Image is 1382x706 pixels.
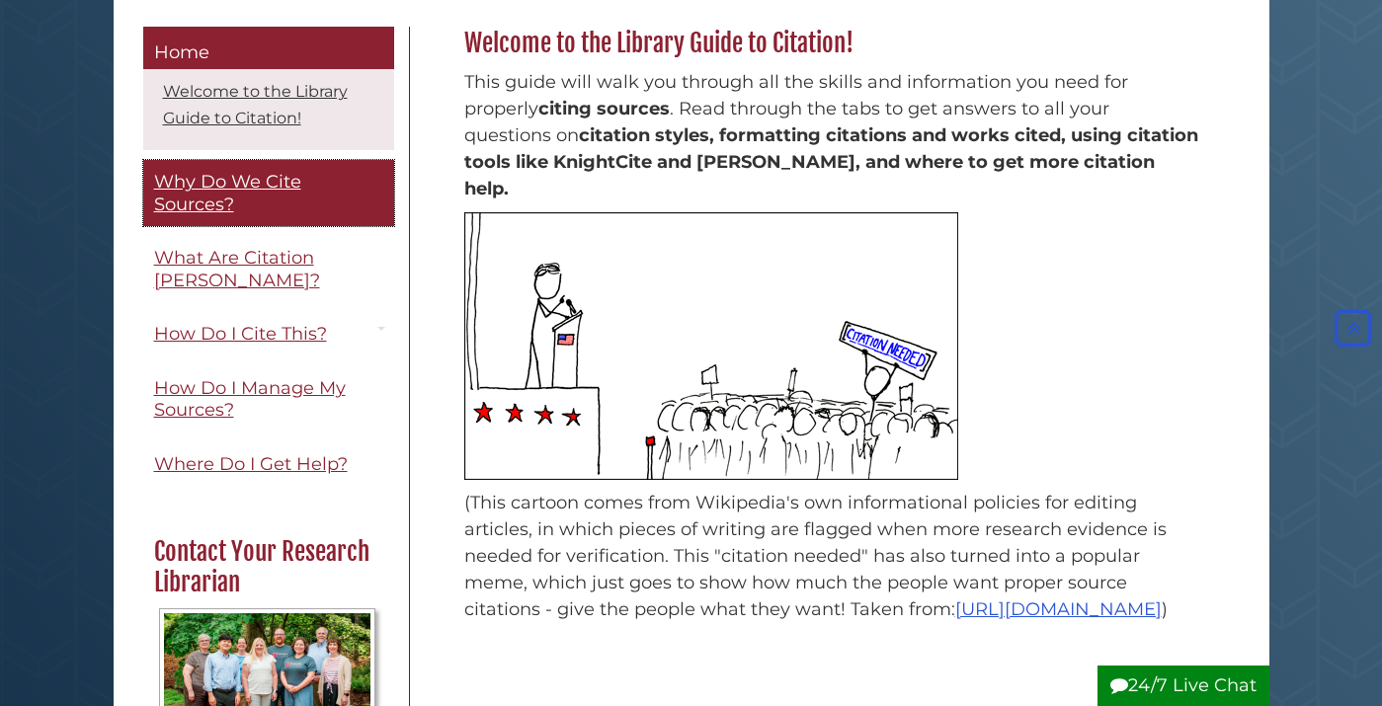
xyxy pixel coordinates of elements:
h2: Welcome to the Library Guide to Citation! [454,28,1210,59]
a: Where Do I Get Help? [143,442,394,487]
span: Where Do I Get Help? [154,453,348,475]
span: Why Do We Cite Sources? [154,171,301,215]
span: This guide will walk you through all the skills and information you need for properly . Read thro... [464,71,1198,199]
h2: Contact Your Research Librarian [144,536,391,598]
a: What Are Citation [PERSON_NAME]? [143,236,394,302]
a: Why Do We Cite Sources? [143,160,394,226]
a: How Do I Manage My Sources? [143,366,394,432]
span: Home [154,41,209,63]
a: Home [143,27,394,70]
p: (This cartoon comes from Wikipedia's own informational policies for editing articles, in which pi... [464,490,1200,623]
a: Welcome to the Library Guide to Citation! [163,82,348,127]
a: How Do I Cite This? [143,312,394,356]
button: 24/7 Live Chat [1097,666,1269,706]
img: Stick figure cartoon of politician speaking to crowd, person holding sign that reads "citation ne... [464,212,958,480]
span: How Do I Cite This? [154,323,327,345]
span: How Do I Manage My Sources? [154,377,346,422]
strong: citation styles, formatting citations and works cited, using citation tools like KnightCite and [... [464,124,1198,199]
span: What Are Citation [PERSON_NAME]? [154,247,320,291]
strong: citing sources [538,98,670,119]
a: Back to Top [1330,317,1377,339]
a: [URL][DOMAIN_NAME] [955,598,1162,620]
